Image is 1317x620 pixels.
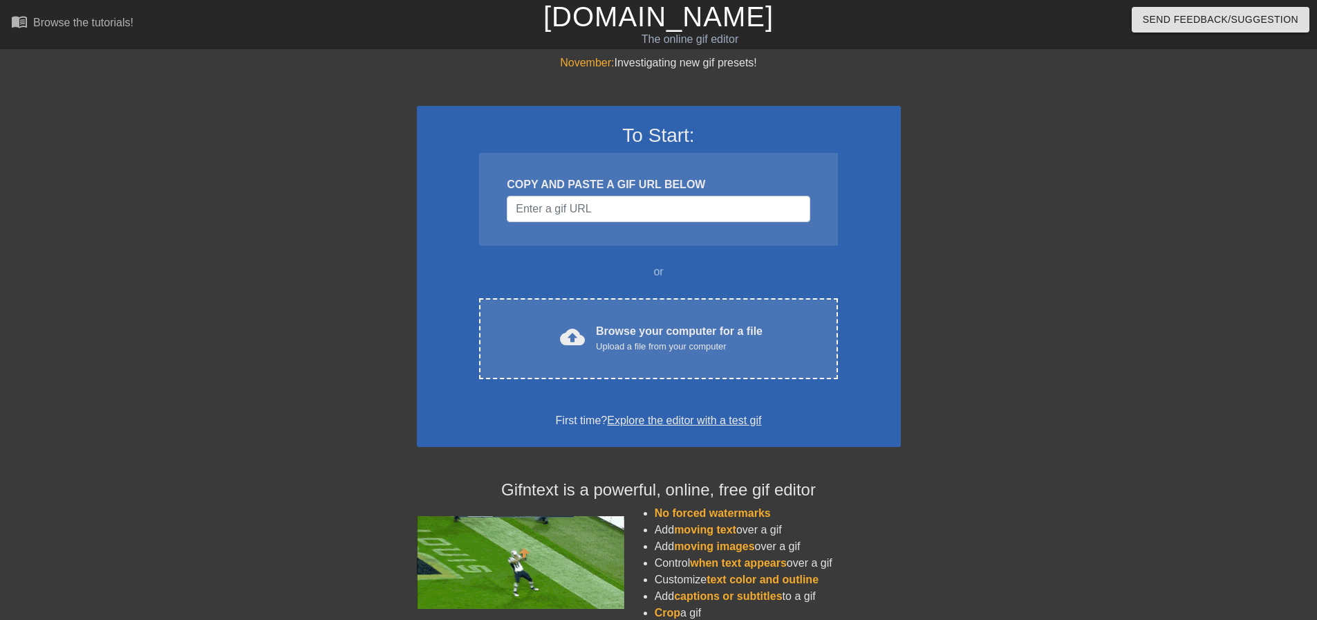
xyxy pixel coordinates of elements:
div: First time? [435,412,883,429]
h4: Gifntext is a powerful, online, free gif editor [417,480,901,500]
li: Add over a gif [655,522,901,538]
span: captions or subtitles [674,590,782,602]
span: menu_book [11,13,28,30]
span: No forced watermarks [655,507,771,519]
button: Send Feedback/Suggestion [1132,7,1309,33]
div: Investigating new gif presets! [417,55,901,71]
li: Add over a gif [655,538,901,555]
input: Username [507,196,810,222]
div: COPY AND PASTE A GIF URL BELOW [507,176,810,193]
a: Browse the tutorials! [11,13,133,35]
div: or [453,264,865,280]
img: football_small.gif [417,516,624,609]
a: [DOMAIN_NAME] [543,1,774,32]
span: moving text [674,524,736,536]
span: cloud_upload [560,325,585,349]
div: Upload a file from your computer [596,340,763,354]
span: text color and outline [707,574,819,585]
span: when text appears [690,557,787,569]
li: Customize [655,572,901,588]
div: Browse the tutorials! [33,17,133,28]
li: Add to a gif [655,588,901,605]
span: November: [560,57,614,69]
span: moving images [674,540,754,552]
a: Explore the editor with a test gif [607,414,761,426]
span: Crop [655,607,680,619]
li: Control over a gif [655,555,901,572]
div: The online gif editor [446,31,934,48]
div: Browse your computer for a file [596,323,763,354]
h3: To Start: [435,124,883,147]
span: Send Feedback/Suggestion [1143,11,1298,28]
